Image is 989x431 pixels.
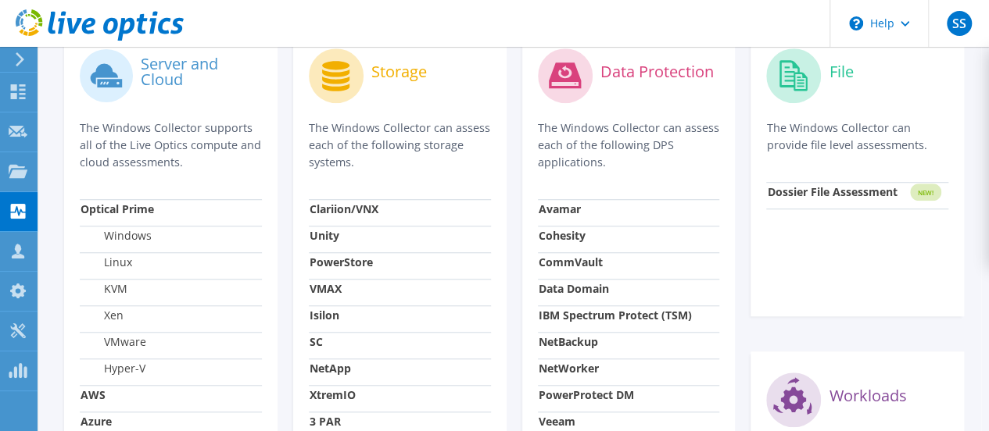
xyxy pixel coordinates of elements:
[539,414,575,429] strong: Veeam
[539,201,581,216] strong: Avamar
[538,119,720,171] p: The Windows Collector can assess each of the following DPS applications.
[918,188,933,197] tspan: NEW!
[539,255,603,269] strong: CommVault
[767,184,897,199] strong: Dossier File Assessment
[600,64,714,80] label: Data Protection
[849,16,863,30] svg: \n
[310,334,323,349] strong: SC
[539,334,598,349] strong: NetBackup
[310,414,341,429] strong: 3 PAR
[81,255,132,270] label: Linux
[81,308,124,323] label: Xen
[310,387,356,402] strong: XtremIO
[81,414,112,429] strong: Azure
[539,281,609,296] strong: Data Domain
[539,308,692,322] strong: IBM Spectrum Protect (TSM)
[81,361,145,376] label: Hyper-V
[310,281,342,296] strong: VMAX
[81,334,146,350] label: VMware
[539,228,586,243] strong: Cohesity
[81,281,127,297] label: KVM
[766,119,948,154] p: The Windows Collector can provide file level assessments.
[947,11,972,36] span: SS
[310,201,378,216] strong: Clariion/VNX
[310,361,351,376] strong: NetApp
[81,228,152,244] label: Windows
[309,119,491,171] p: The Windows Collector can assess each of the following storage systems.
[539,361,599,376] strong: NetWorker
[80,119,262,171] p: The Windows Collector supports all of the Live Optics compute and cloud assessments.
[310,308,339,322] strong: Isilon
[310,228,339,243] strong: Unity
[141,56,261,87] label: Server and Cloud
[539,387,634,402] strong: PowerProtect DM
[81,387,106,402] strong: AWS
[81,201,154,216] strong: Optical Prime
[829,388,906,404] label: Workloads
[371,64,427,80] label: Storage
[829,64,853,80] label: File
[310,255,373,269] strong: PowerStore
